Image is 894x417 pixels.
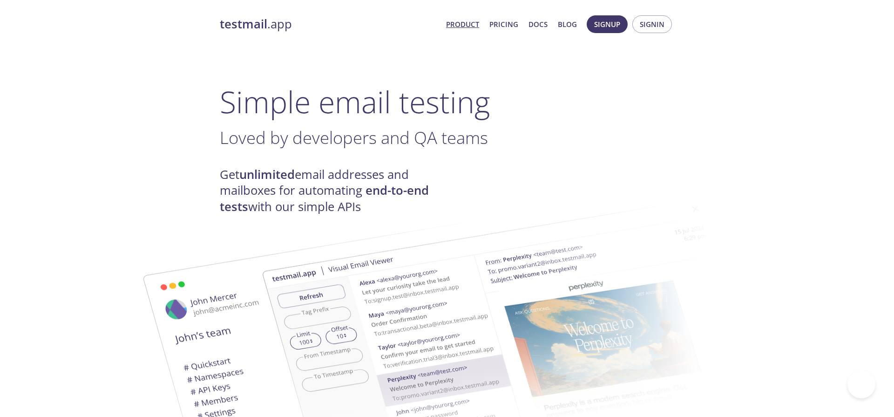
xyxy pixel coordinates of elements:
[220,182,429,214] strong: end-to-end tests
[220,167,447,215] h4: Get email addresses and mailboxes for automating with our simple APIs
[239,166,295,183] strong: unlimited
[220,16,439,32] a: testmail.app
[640,18,664,30] span: Signin
[558,18,577,30] a: Blog
[220,84,674,120] h1: Simple email testing
[632,15,672,33] button: Signin
[528,18,548,30] a: Docs
[594,18,620,30] span: Signup
[847,370,875,398] iframe: Help Scout Beacon - Open
[489,18,518,30] a: Pricing
[446,18,479,30] a: Product
[220,16,267,32] strong: testmail
[220,126,488,149] span: Loved by developers and QA teams
[587,15,628,33] button: Signup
